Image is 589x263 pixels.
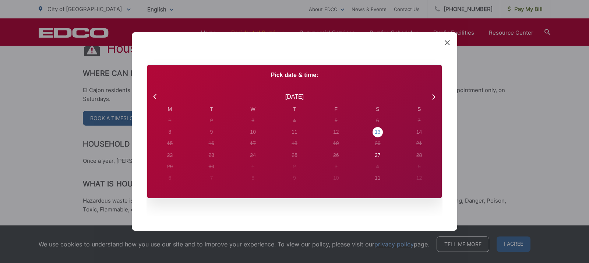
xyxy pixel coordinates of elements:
[375,128,381,136] div: 13
[167,151,173,159] div: 22
[398,105,440,113] div: S
[147,71,442,80] p: Pick date & time:
[292,140,297,147] div: 18
[292,151,297,159] div: 25
[293,117,296,125] div: 4
[251,174,254,182] div: 8
[169,117,172,125] div: 1
[416,151,422,159] div: 28
[293,163,296,171] div: 2
[250,128,256,136] div: 10
[250,140,256,147] div: 17
[208,140,214,147] div: 16
[315,105,357,113] div: F
[251,163,254,171] div: 1
[167,140,173,147] div: 15
[210,128,213,136] div: 9
[416,174,422,182] div: 12
[285,92,304,101] div: [DATE]
[335,117,338,125] div: 5
[208,151,214,159] div: 23
[416,140,422,147] div: 21
[333,151,339,159] div: 26
[416,128,422,136] div: 14
[251,117,254,125] div: 3
[375,140,381,147] div: 20
[167,163,173,171] div: 29
[376,117,379,125] div: 6
[335,163,338,171] div: 3
[210,117,213,125] div: 2
[149,105,191,113] div: M
[208,163,214,171] div: 30
[333,174,339,182] div: 10
[376,163,379,171] div: 4
[375,151,381,159] div: 27
[169,174,172,182] div: 6
[333,140,339,147] div: 19
[375,174,381,182] div: 11
[232,105,274,113] div: W
[293,174,296,182] div: 9
[274,105,315,113] div: T
[418,163,421,171] div: 5
[418,117,421,125] div: 7
[357,105,398,113] div: S
[210,174,213,182] div: 7
[169,128,172,136] div: 8
[292,128,297,136] div: 11
[191,105,232,113] div: T
[250,151,256,159] div: 24
[333,128,339,136] div: 12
